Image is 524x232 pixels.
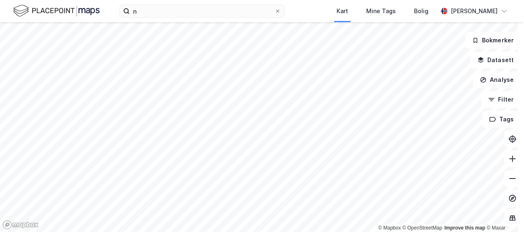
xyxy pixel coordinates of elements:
[402,225,442,231] a: OpenStreetMap
[451,6,498,16] div: [PERSON_NAME]
[465,32,521,49] button: Bokmerker
[13,4,100,18] img: logo.f888ab2527a4732fd821a326f86c7f29.svg
[483,193,524,232] div: Kontrollprogram for chat
[444,225,485,231] a: Improve this map
[483,193,524,232] iframe: Chat Widget
[337,6,348,16] div: Kart
[2,220,39,230] a: Mapbox homepage
[414,6,428,16] div: Bolig
[473,72,521,88] button: Analyse
[366,6,396,16] div: Mine Tags
[482,111,521,128] button: Tags
[481,91,521,108] button: Filter
[130,5,274,17] input: Søk på adresse, matrikkel, gårdeiere, leietakere eller personer
[378,225,401,231] a: Mapbox
[470,52,521,68] button: Datasett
